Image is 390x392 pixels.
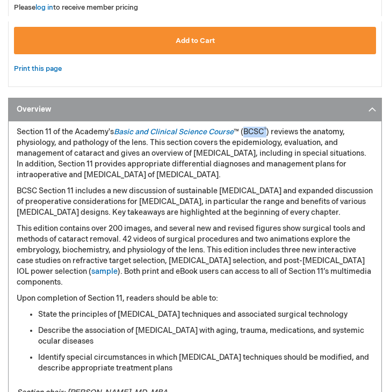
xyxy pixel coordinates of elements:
[8,98,382,122] a: Overview
[17,127,373,180] p: Section 11 of the Academy's ™ (BCSC ) reviews the anatomy, physiology, and pathology of the lens....
[17,293,373,304] p: Upon completion of Section 11, readers should be able to:
[35,3,53,12] a: log in
[91,267,118,276] a: sample
[14,62,62,76] a: Print this page
[176,37,215,45] span: Add to Cart
[14,3,138,12] span: Please to receive member pricing
[17,186,373,218] p: BCSC Section 11 includes a new discussion of sustainable [MEDICAL_DATA] and expanded discussion o...
[38,325,373,347] li: Describe the association of [MEDICAL_DATA] with aging, trauma, medications, and systemic ocular d...
[38,309,373,320] li: State the principles of [MEDICAL_DATA] techniques and associated surgical technology
[38,352,373,374] li: Identify special circumstances in which [MEDICAL_DATA] techniques should be modified, and describ...
[14,27,376,54] button: Add to Cart
[17,223,373,288] p: This edition contains over 200 images, and several new and revised figures show surgical tools an...
[264,127,266,133] sup: ®
[114,127,234,136] a: Basic and Clinical Science Course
